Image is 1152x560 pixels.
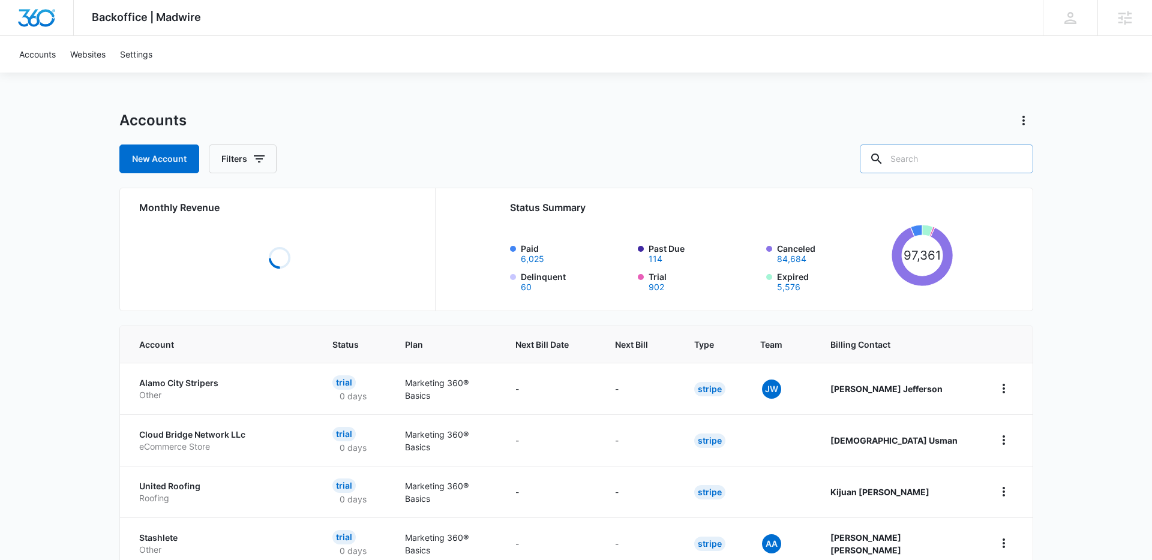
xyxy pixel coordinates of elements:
button: Actions [1014,111,1033,130]
a: Cloud Bridge Network LLceCommerce Store [139,429,304,452]
button: Expired [777,283,800,291]
button: home [994,482,1013,501]
label: Past Due [649,242,759,263]
button: Trial [649,283,664,291]
a: New Account [119,144,199,173]
span: Status [332,338,359,351]
a: Websites [63,36,113,73]
p: Marketing 360® Basics [405,428,487,453]
span: AA [762,534,781,553]
strong: [PERSON_NAME] [PERSON_NAME] [830,532,901,555]
h2: Status Summary [510,200,953,215]
button: Delinquent [521,283,532,291]
td: - [601,466,680,517]
button: Filters [209,144,277,173]
td: - [601,363,680,414]
button: home [994,379,1013,398]
a: United RoofingRoofing [139,480,304,504]
div: Stripe [694,485,725,499]
p: eCommerce Store [139,441,304,453]
p: Alamo City Stripers [139,377,304,389]
label: Paid [521,242,631,263]
p: Other [139,544,304,556]
a: Accounts [12,36,63,73]
h2: Monthly Revenue [139,200,421,215]
td: - [601,414,680,466]
span: Next Bill Date [515,338,569,351]
a: StashleteOther [139,532,304,555]
input: Search [860,144,1033,173]
p: Stashlete [139,532,304,544]
p: 0 days [332,544,374,557]
p: Other [139,389,304,401]
span: Team [760,338,784,351]
p: 0 days [332,390,374,402]
p: Marketing 360® Basics [405,531,487,556]
p: Marketing 360® Basics [405,480,487,505]
p: Roofing [139,492,304,504]
a: Settings [113,36,160,73]
span: Plan [405,338,487,351]
label: Canceled [777,242,887,263]
div: Trial [332,427,356,441]
p: United Roofing [139,480,304,492]
div: Stripe [694,433,725,448]
button: Canceled [777,255,806,263]
strong: [DEMOGRAPHIC_DATA] Usman [830,435,958,445]
button: home [994,534,1013,553]
td: - [501,466,601,517]
tspan: 97,361 [904,248,941,263]
label: Expired [777,270,887,291]
span: JW [762,380,781,399]
p: 0 days [332,493,374,505]
span: Backoffice | Madwire [92,11,201,23]
p: 0 days [332,441,374,454]
div: Stripe [694,537,725,551]
p: Cloud Bridge Network LLc [139,429,304,441]
a: Alamo City StripersOther [139,377,304,401]
div: Trial [332,530,356,544]
button: Paid [521,255,544,263]
strong: [PERSON_NAME] Jefferson [830,384,943,394]
div: Trial [332,375,356,390]
button: home [994,430,1013,450]
label: Delinquent [521,270,631,291]
p: Marketing 360® Basics [405,377,487,402]
span: Next Bill [615,338,648,351]
td: - [501,363,601,414]
h1: Accounts [119,112,187,130]
label: Trial [649,270,759,291]
td: - [501,414,601,466]
div: Stripe [694,382,725,396]
div: Trial [332,478,356,493]
button: Past Due [649,255,662,263]
strong: Kijuan [PERSON_NAME] [830,487,929,497]
span: Account [139,338,286,351]
span: Type [694,338,714,351]
span: Billing Contact [830,338,965,351]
